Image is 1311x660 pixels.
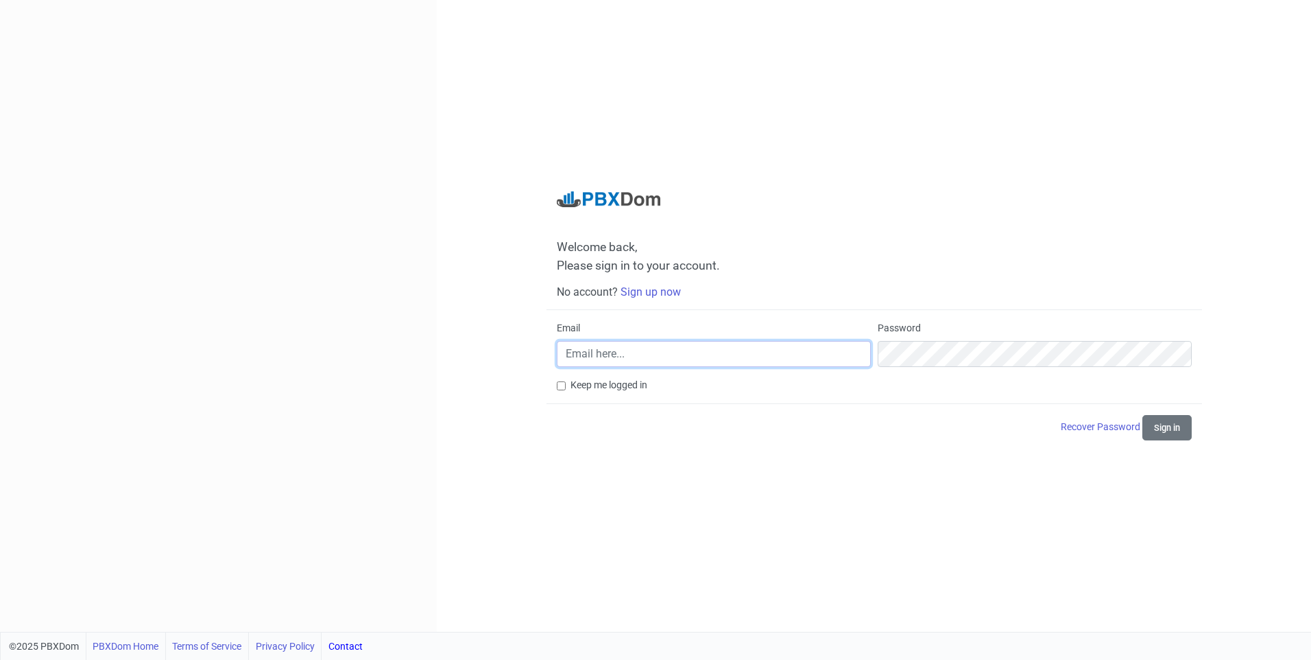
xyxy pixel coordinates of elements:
[557,341,871,367] input: Email here...
[621,285,681,298] a: Sign up now
[1142,415,1192,440] button: Sign in
[1061,421,1142,432] a: Recover Password
[557,240,1192,255] span: Welcome back,
[93,633,158,660] a: PBXDom Home
[328,633,363,660] a: Contact
[172,633,241,660] a: Terms of Service
[9,633,363,660] div: ©2025 PBXDom
[557,321,580,335] label: Email
[557,259,720,272] span: Please sign in to your account.
[256,633,315,660] a: Privacy Policy
[557,285,1192,298] h6: No account?
[570,378,647,392] label: Keep me logged in
[878,321,921,335] label: Password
